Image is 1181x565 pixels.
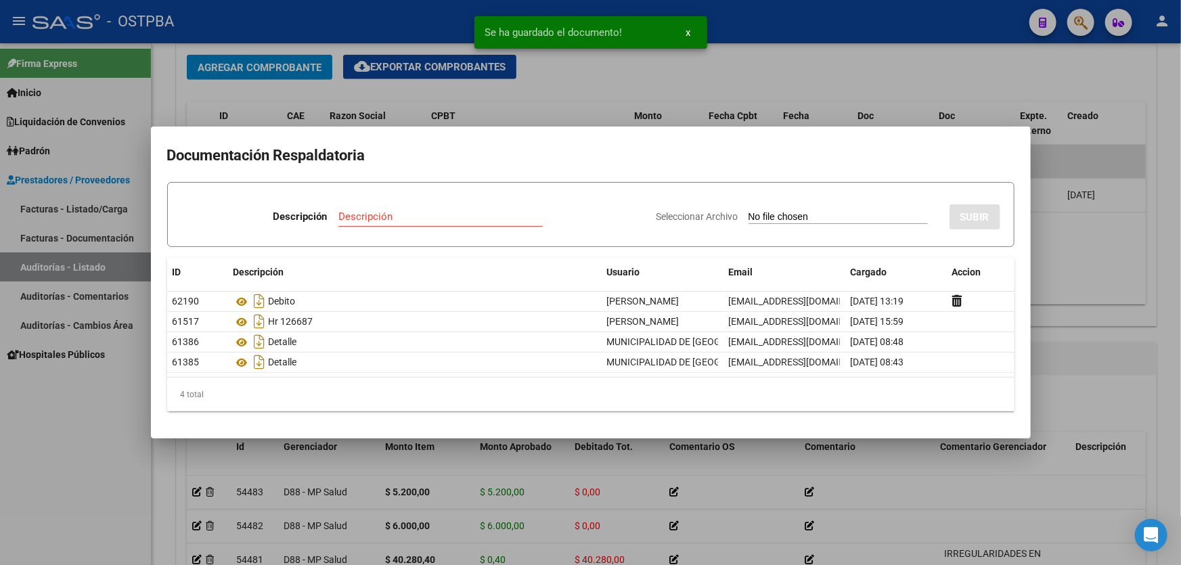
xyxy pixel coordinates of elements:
[851,296,904,307] span: [DATE] 13:19
[656,211,738,222] span: Seleccionar Archivo
[952,267,981,277] span: Accion
[607,357,789,367] span: MUNICIPALIDAD DE [GEOGRAPHIC_DATA] -
[167,378,1015,411] div: 4 total
[851,357,904,367] span: [DATE] 08:43
[947,258,1015,287] datatable-header-cell: Accion
[845,258,947,287] datatable-header-cell: Cargado
[729,296,879,307] span: [EMAIL_ADDRESS][DOMAIN_NAME]
[251,331,269,353] i: Descargar documento
[851,316,904,327] span: [DATE] 15:59
[729,267,753,277] span: Email
[607,316,679,327] span: [PERSON_NAME]
[233,331,596,353] div: Detalle
[950,204,1000,229] button: SUBIR
[851,267,887,277] span: Cargado
[686,26,691,39] span: x
[485,26,623,39] span: Se ha guardado el documento!
[233,267,284,277] span: Descripción
[167,258,228,287] datatable-header-cell: ID
[233,311,596,332] div: Hr 126687
[173,336,200,347] span: 61386
[723,258,845,287] datatable-header-cell: Email
[607,336,789,347] span: MUNICIPALIDAD DE [GEOGRAPHIC_DATA] -
[251,290,269,312] i: Descargar documento
[729,316,879,327] span: [EMAIL_ADDRESS][DOMAIN_NAME]
[251,351,269,373] i: Descargar documento
[602,258,723,287] datatable-header-cell: Usuario
[173,296,200,307] span: 62190
[607,267,640,277] span: Usuario
[607,296,679,307] span: [PERSON_NAME]
[173,357,200,367] span: 61385
[233,351,596,373] div: Detalle
[675,20,702,45] button: x
[173,267,181,277] span: ID
[173,316,200,327] span: 61517
[1135,519,1167,551] div: Open Intercom Messenger
[273,209,328,225] p: Descripción
[851,336,904,347] span: [DATE] 08:48
[233,290,596,312] div: Debito
[251,311,269,332] i: Descargar documento
[729,336,879,347] span: [EMAIL_ADDRESS][DOMAIN_NAME]
[167,143,1015,168] h2: Documentación Respaldatoria
[228,258,602,287] datatable-header-cell: Descripción
[960,211,989,223] span: SUBIR
[729,357,879,367] span: [EMAIL_ADDRESS][DOMAIN_NAME]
